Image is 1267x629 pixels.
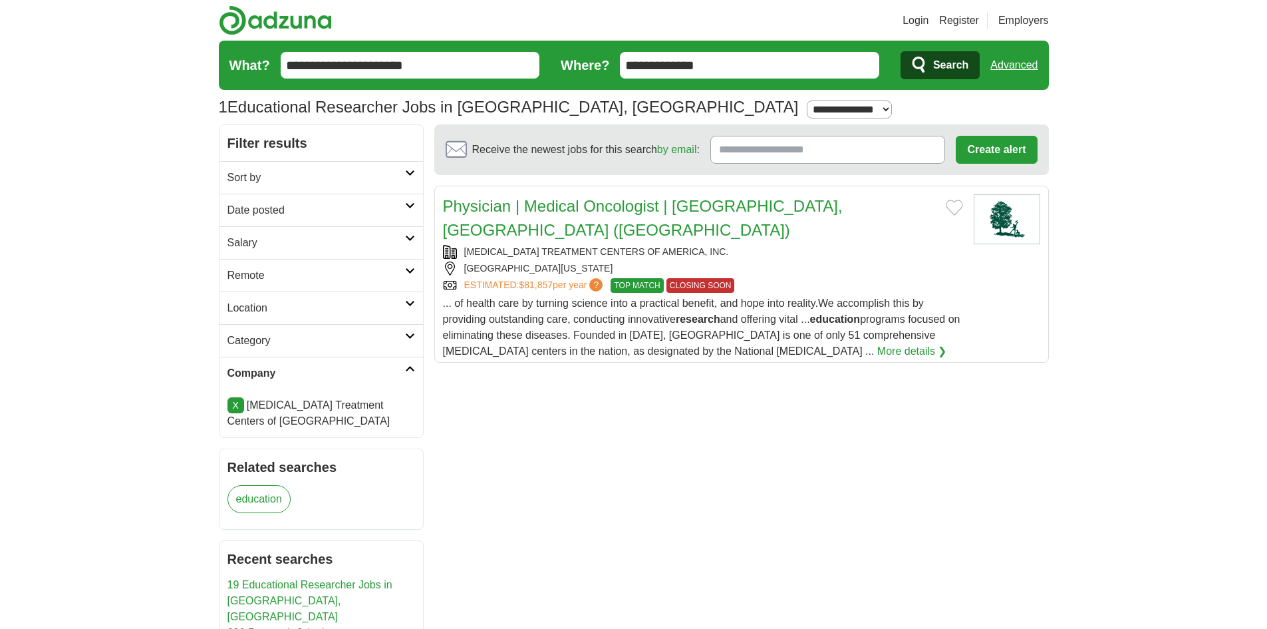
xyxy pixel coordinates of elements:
a: Employers [998,13,1049,29]
span: CLOSING SOON [666,278,735,293]
a: More details ❯ [877,343,947,359]
h1: Educational Researcher Jobs in [GEOGRAPHIC_DATA], [GEOGRAPHIC_DATA] [219,98,799,116]
a: Login [903,13,928,29]
a: Company [219,357,423,389]
a: X [227,397,244,413]
strong: education [810,314,861,325]
a: by email [657,144,697,155]
a: 19 Educational Researcher Jobs in [GEOGRAPHIC_DATA], [GEOGRAPHIC_DATA] [227,579,392,622]
a: Remote [219,259,423,292]
h2: Related searches [227,457,415,477]
img: Cancer Treatment Centers of America logo [974,194,1040,244]
li: [MEDICAL_DATA] Treatment Centers of [GEOGRAPHIC_DATA] [227,397,415,429]
button: Create alert [956,136,1037,164]
a: Sort by [219,161,423,194]
span: ? [589,278,603,292]
a: Salary [219,226,423,259]
strong: research [676,314,720,325]
h2: Date posted [227,202,405,218]
span: Receive the newest jobs for this search : [472,142,700,158]
button: Search [901,51,980,79]
a: Location [219,292,423,324]
a: Register [939,13,979,29]
h2: Category [227,333,405,349]
h2: Company [227,365,405,381]
a: [MEDICAL_DATA] TREATMENT CENTERS OF AMERICA, INC. [464,246,729,257]
a: education [227,485,291,513]
span: TOP MATCH [611,278,663,293]
span: ... of health care by turning science into a practical benefit, and hope into reality.We accompli... [443,298,960,357]
a: Date posted [219,194,423,226]
label: What? [229,55,270,75]
h2: Sort by [227,170,405,186]
h2: Remote [227,268,405,284]
label: Where? [561,55,609,75]
h2: Filter results [219,125,423,161]
button: Add to favorite jobs [946,200,963,216]
span: Search [933,52,968,79]
div: [GEOGRAPHIC_DATA][US_STATE] [443,262,963,276]
a: Physician | Medical Oncologist | [GEOGRAPHIC_DATA], [GEOGRAPHIC_DATA] ([GEOGRAPHIC_DATA]) [443,197,843,239]
h2: Salary [227,235,405,251]
span: $81,857 [519,280,553,290]
span: 1 [219,95,227,119]
img: Adzuna logo [219,5,332,35]
a: ESTIMATED:$81,857per year? [464,278,606,293]
a: Category [219,324,423,357]
a: Advanced [990,52,1038,79]
h2: Location [227,300,405,316]
h2: Recent searches [227,549,415,569]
